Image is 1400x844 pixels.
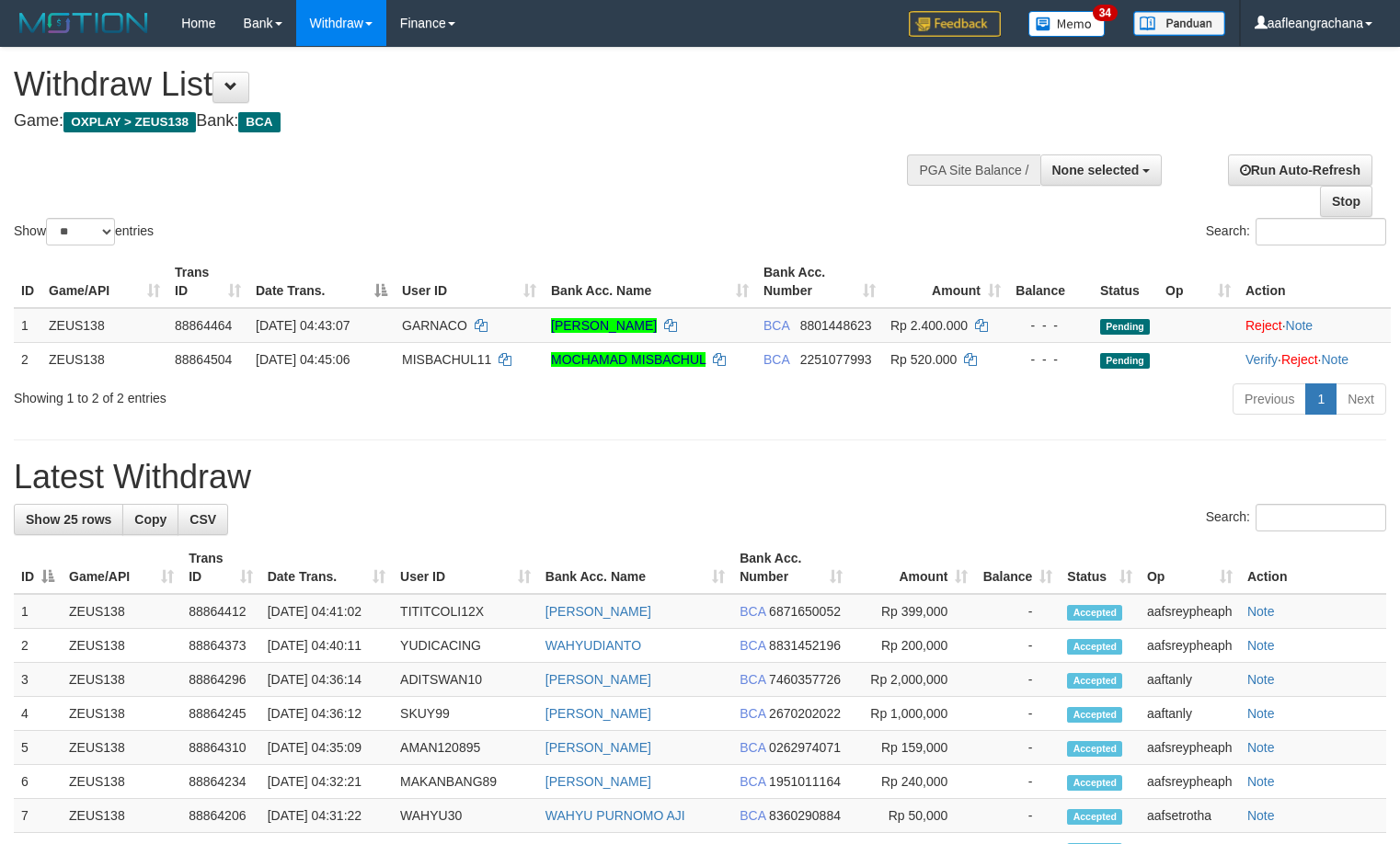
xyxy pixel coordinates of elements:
[1206,218,1386,245] label: Search:
[26,512,111,527] span: Show 25 rows
[1067,809,1122,825] span: Accepted
[756,256,883,308] th: Bank Acc. Number: activate to sort column ascending
[14,382,569,407] div: Showing 1 to 2 of 2 entries
[181,594,259,629] td: 88864412
[14,66,915,103] h1: Withdraw List
[538,542,732,594] th: Bank Acc. Name: activate to sort column ascending
[850,765,976,799] td: Rp 240,000
[122,504,178,535] a: Copy
[551,352,706,367] a: MOCHAMAD MISBACHUL
[62,542,181,594] th: Game/API: activate to sort column ascending
[1305,383,1337,415] a: 1
[1247,638,1275,653] a: Note
[14,504,123,535] a: Show 25 rows
[14,799,62,833] td: 7
[975,629,1060,663] td: -
[1067,775,1122,791] span: Accepted
[14,731,62,765] td: 5
[850,542,976,594] th: Amount: activate to sort column ascending
[1067,741,1122,757] span: Accepted
[850,697,976,731] td: Rp 1,000,000
[393,799,538,833] td: WAHYU30
[248,256,395,308] th: Date Trans.: activate to sort column descending
[1140,629,1240,663] td: aafsreypheaph
[402,352,491,367] span: MISBACHUL11
[1321,352,1348,367] a: Note
[1140,765,1240,799] td: aafsreypheaph
[975,765,1060,799] td: -
[1140,731,1240,765] td: aafsreypheaph
[256,318,350,333] span: [DATE] 04:43:07
[260,594,393,629] td: [DATE] 04:41:02
[850,731,976,765] td: Rp 159,000
[1238,256,1391,308] th: Action
[402,318,467,333] span: GARNACO
[175,318,232,333] span: 88864464
[1158,256,1238,308] th: Op: activate to sort column ascending
[181,542,259,594] th: Trans ID: activate to sort column ascending
[545,672,651,687] a: [PERSON_NAME]
[14,663,62,697] td: 3
[1233,383,1306,415] a: Previous
[1028,11,1106,37] img: Button%20Memo.svg
[1140,594,1240,629] td: aafsreypheaph
[62,697,181,731] td: ZEUS138
[890,352,957,367] span: Rp 520.000
[1067,605,1122,621] span: Accepted
[769,672,841,687] span: Copy 7460357726 to clipboard
[890,318,968,333] span: Rp 2.400.000
[544,256,756,308] th: Bank Acc. Name: activate to sort column ascending
[1133,11,1225,36] img: panduan.png
[1256,504,1386,531] input: Search:
[1067,639,1122,655] span: Accepted
[1247,774,1275,789] a: Note
[14,629,62,663] td: 2
[1093,5,1118,21] span: 34
[260,697,393,731] td: [DATE] 04:36:12
[769,740,841,755] span: Copy 0262974071 to clipboard
[545,638,641,653] a: WAHYUDIANTO
[975,697,1060,731] td: -
[909,11,1001,37] img: Feedback.jpg
[62,663,181,697] td: ZEUS138
[732,542,850,594] th: Bank Acc. Number: activate to sort column ascending
[1238,308,1391,343] td: ·
[181,765,259,799] td: 88864234
[740,672,765,687] span: BCA
[1247,672,1275,687] a: Note
[1228,154,1372,186] a: Run Auto-Refresh
[1140,799,1240,833] td: aafsetrotha
[393,663,538,697] td: ADITSWAN10
[1336,383,1386,415] a: Next
[260,629,393,663] td: [DATE] 04:40:11
[14,459,1386,496] h1: Latest Withdraw
[63,112,196,132] span: OXPLAY > ZEUS138
[545,740,651,755] a: [PERSON_NAME]
[393,731,538,765] td: AMAN120895
[769,706,841,721] span: Copy 2670202022 to clipboard
[167,256,248,308] th: Trans ID: activate to sort column ascending
[393,542,538,594] th: User ID: activate to sort column ascending
[178,504,228,535] a: CSV
[800,318,872,333] span: Copy 8801448623 to clipboard
[1052,163,1140,177] span: None selected
[740,706,765,721] span: BCA
[41,342,167,376] td: ZEUS138
[1247,740,1275,755] a: Note
[1320,186,1372,217] a: Stop
[800,352,872,367] span: Copy 2251077993 to clipboard
[62,629,181,663] td: ZEUS138
[62,799,181,833] td: ZEUS138
[393,697,538,731] td: SKUY99
[1093,256,1158,308] th: Status
[238,112,280,132] span: BCA
[1040,154,1163,186] button: None selected
[14,256,41,308] th: ID
[14,342,41,376] td: 2
[260,765,393,799] td: [DATE] 04:32:21
[1238,342,1391,376] td: · ·
[1016,316,1085,335] div: - - -
[14,697,62,731] td: 4
[1245,352,1278,367] a: Verify
[545,706,651,721] a: [PERSON_NAME]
